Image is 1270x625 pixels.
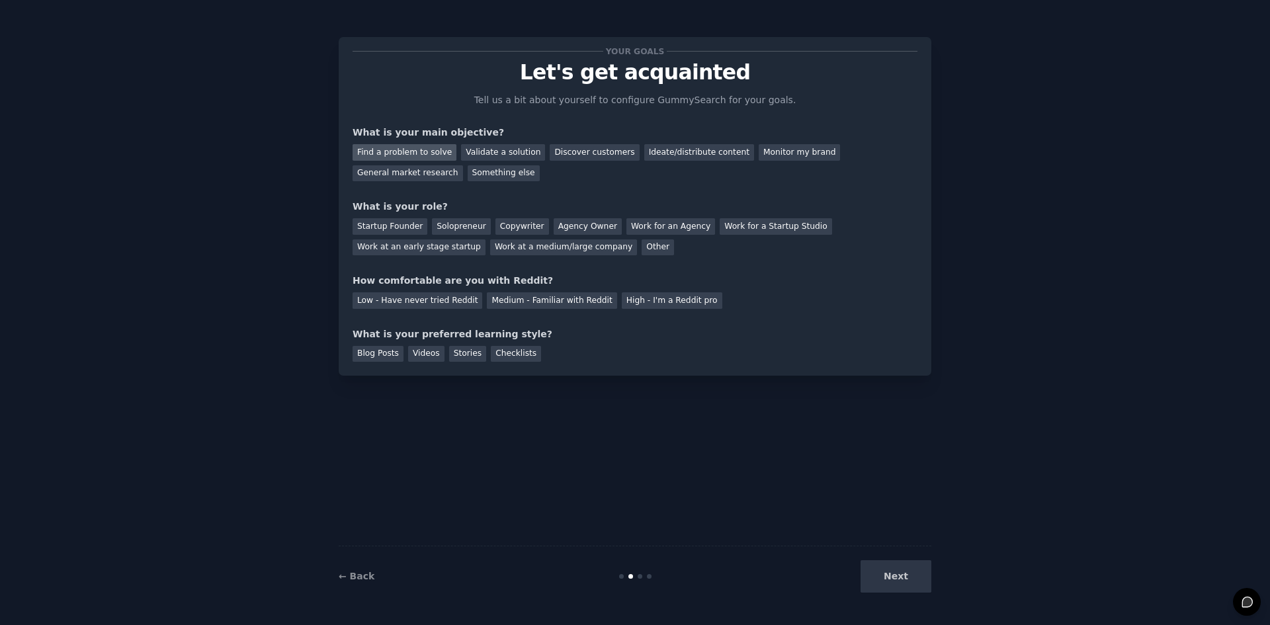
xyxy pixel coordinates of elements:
div: Blog Posts [353,346,403,362]
div: Low - Have never tried Reddit [353,292,482,309]
div: Videos [408,346,444,362]
div: Work at a medium/large company [490,239,637,256]
div: What is your preferred learning style? [353,327,917,341]
div: Ideate/distribute content [644,144,754,161]
div: What is your main objective? [353,126,917,140]
div: Checklists [491,346,541,362]
div: Find a problem to solve [353,144,456,161]
div: Monitor my brand [759,144,840,161]
div: High - I'm a Reddit pro [622,292,722,309]
div: Something else [468,165,540,182]
div: Validate a solution [461,144,545,161]
div: Stories [449,346,486,362]
div: How comfortable are you with Reddit? [353,274,917,288]
div: What is your role? [353,200,917,214]
div: Work at an early stage startup [353,239,486,256]
p: Let's get acquainted [353,61,917,84]
a: ← Back [339,571,374,581]
div: Other [642,239,674,256]
div: Work for an Agency [626,218,715,235]
p: Tell us a bit about yourself to configure GummySearch for your goals. [468,93,802,107]
div: Medium - Familiar with Reddit [487,292,616,309]
div: Discover customers [550,144,639,161]
div: Copywriter [495,218,549,235]
div: General market research [353,165,463,182]
div: Work for a Startup Studio [720,218,831,235]
div: Startup Founder [353,218,427,235]
div: Agency Owner [554,218,622,235]
span: Your goals [603,44,667,58]
div: Solopreneur [432,218,490,235]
